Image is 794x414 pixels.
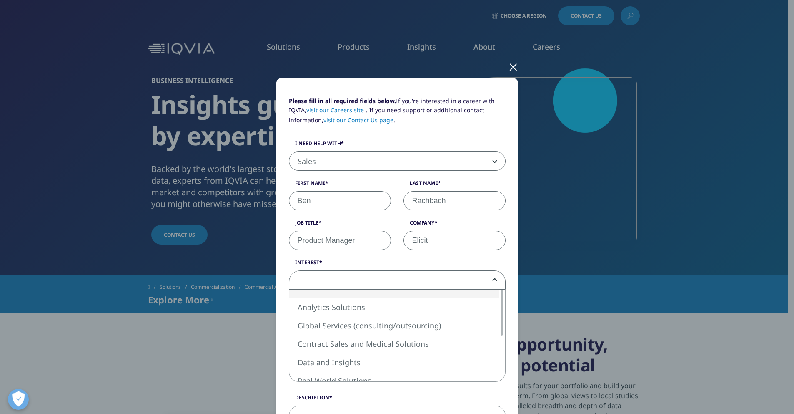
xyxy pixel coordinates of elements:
[289,371,499,390] li: Real World Solutions
[306,106,366,114] a: visit our Careers site
[289,151,506,171] span: Sales
[289,219,391,231] label: Job Title
[289,259,506,270] label: Interest
[289,152,505,171] span: Sales
[289,97,396,105] strong: Please fill in all required fields below.
[289,96,506,131] p: If you're interested in a career with IQVIA, . If you need support or additional contact informat...
[289,179,391,191] label: First Name
[289,140,506,151] label: I need help with
[289,298,499,316] li: Analytics Solutions
[289,353,499,371] li: Data and Insights
[403,219,506,231] label: Company
[8,389,29,410] button: Open Preferences
[289,394,506,406] label: Description
[323,116,393,124] a: visit our Contact Us page
[403,179,506,191] label: Last Name
[289,335,499,353] li: Contract Sales and Medical Solutions
[289,316,499,335] li: Global Services (consulting/outsourcing)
